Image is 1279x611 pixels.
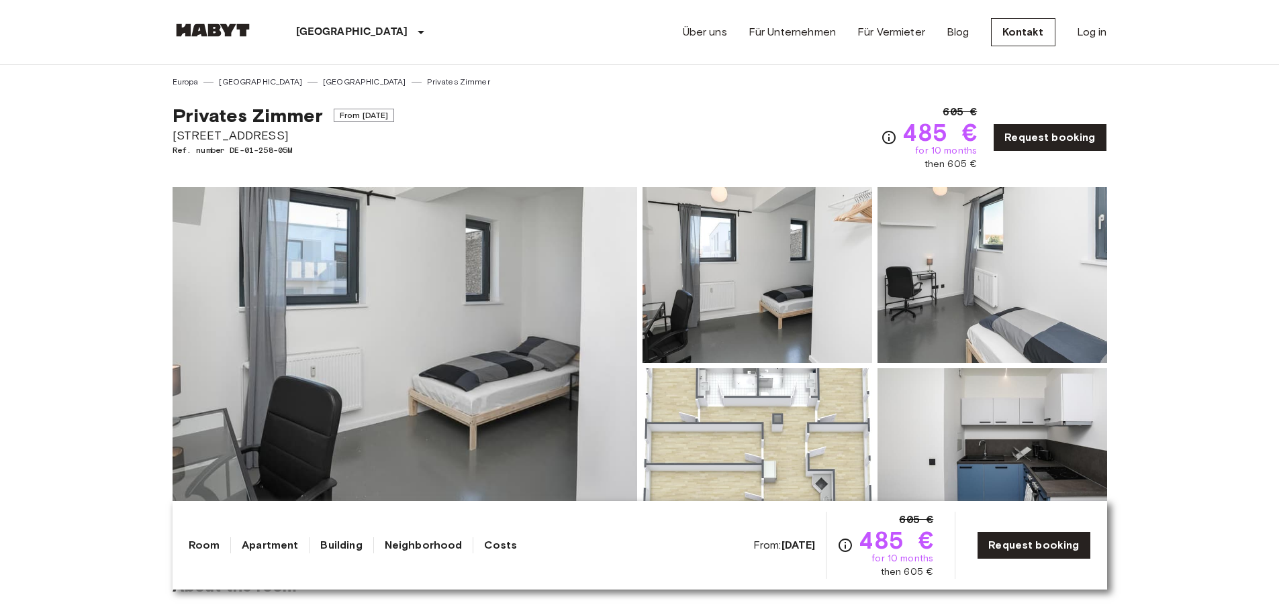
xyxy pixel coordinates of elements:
[859,528,933,552] span: 485 €
[643,368,872,544] img: Picture of unit DE-01-258-05M
[881,129,897,146] svg: Check cost overview for full price breakdown. Please note that discounts apply to new joiners onl...
[871,552,933,565] span: for 10 months
[899,512,933,528] span: 605 €
[385,537,463,553] a: Neighborhood
[878,187,1107,363] img: Picture of unit DE-01-258-05M
[173,76,199,88] a: Europa
[915,144,977,158] span: for 10 months
[881,565,934,579] span: then 605 €
[189,537,220,553] a: Room
[173,104,323,127] span: Privates Zimmer
[1077,24,1107,40] a: Log in
[991,18,1055,46] a: Kontakt
[993,123,1106,152] a: Request booking
[296,24,408,40] p: [GEOGRAPHIC_DATA]
[323,76,406,88] a: [GEOGRAPHIC_DATA]
[837,537,853,553] svg: Check cost overview for full price breakdown. Please note that discounts apply to new joiners onl...
[947,24,969,40] a: Blog
[173,144,395,156] span: Ref. number DE-01-258-05M
[173,127,395,144] span: [STREET_ADDRESS]
[781,539,816,551] b: [DATE]
[427,76,490,88] a: Privates Zimmer
[643,187,872,363] img: Picture of unit DE-01-258-05M
[977,531,1090,559] a: Request booking
[334,109,395,122] span: From [DATE]
[173,187,637,544] img: Marketing picture of unit DE-01-258-05M
[320,537,362,553] a: Building
[219,76,302,88] a: [GEOGRAPHIC_DATA]
[173,23,253,37] img: Habyt
[484,537,517,553] a: Costs
[943,104,977,120] span: 605 €
[242,537,298,553] a: Apartment
[925,158,978,171] span: then 605 €
[683,24,727,40] a: Über uns
[857,24,925,40] a: Für Vermieter
[902,120,977,144] span: 485 €
[749,24,836,40] a: Für Unternehmen
[753,538,816,553] span: From:
[878,368,1107,544] img: Picture of unit DE-01-258-05M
